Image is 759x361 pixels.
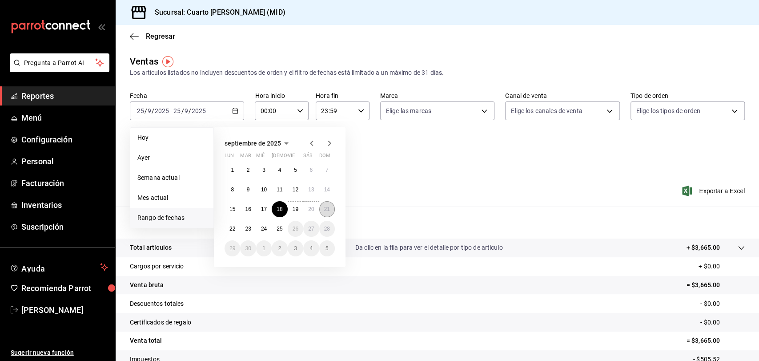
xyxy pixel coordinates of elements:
button: 16 de septiembre de 2025 [240,201,256,217]
button: open_drawer_menu [98,23,105,30]
abbr: 25 de septiembre de 2025 [277,226,282,232]
button: 27 de septiembre de 2025 [303,221,319,237]
label: Marca [380,93,494,99]
abbr: 8 de septiembre de 2025 [231,187,234,193]
button: 21 de septiembre de 2025 [319,201,335,217]
span: Elige los canales de venta [511,106,582,115]
button: 6 de septiembre de 2025 [303,162,319,178]
span: Exportar a Excel [684,186,745,196]
p: Venta total [130,336,162,345]
abbr: martes [240,153,251,162]
span: Ayuda [21,262,96,272]
span: Menú [21,112,108,124]
abbr: 3 de octubre de 2025 [294,245,297,251]
abbr: 23 de septiembre de 2025 [245,226,251,232]
abbr: 14 de septiembre de 2025 [324,187,330,193]
span: Elige los tipos de orden [636,106,700,115]
input: ---- [191,107,206,114]
button: 29 de septiembre de 2025 [225,240,240,256]
abbr: 24 de septiembre de 2025 [261,226,267,232]
p: Venta bruta [130,280,164,290]
p: = $3,665.00 [687,280,745,290]
button: 4 de octubre de 2025 [303,240,319,256]
button: 1 de octubre de 2025 [256,240,272,256]
label: Canal de venta [505,93,619,99]
abbr: 15 de septiembre de 2025 [229,206,235,212]
abbr: 29 de septiembre de 2025 [229,245,235,251]
label: Tipo de orden [630,93,745,99]
p: Descuentos totales [130,299,184,308]
button: Pregunta a Parrot AI [10,53,109,72]
button: 11 de septiembre de 2025 [272,182,287,198]
span: Sugerir nueva función [11,348,108,357]
span: Hoy [137,133,206,142]
button: 13 de septiembre de 2025 [303,182,319,198]
button: septiembre de 2025 [225,138,292,149]
p: = $3,665.00 [687,336,745,345]
span: / [145,107,147,114]
p: Certificados de regalo [130,318,191,327]
abbr: 12 de septiembre de 2025 [293,187,298,193]
abbr: 4 de octubre de 2025 [309,245,313,251]
span: Semana actual [137,173,206,183]
span: Recomienda Parrot [21,282,108,294]
abbr: 30 de septiembre de 2025 [245,245,251,251]
button: 18 de septiembre de 2025 [272,201,287,217]
h3: Sucursal: Cuarto [PERSON_NAME] (MID) [148,7,285,18]
abbr: sábado [303,153,313,162]
abbr: lunes [225,153,234,162]
button: 23 de septiembre de 2025 [240,221,256,237]
abbr: 2 de septiembre de 2025 [247,167,250,173]
span: Mes actual [137,193,206,203]
span: Reportes [21,90,108,102]
abbr: 16 de septiembre de 2025 [245,206,251,212]
a: Pregunta a Parrot AI [6,65,109,74]
button: 28 de septiembre de 2025 [319,221,335,237]
button: 20 de septiembre de 2025 [303,201,319,217]
button: 25 de septiembre de 2025 [272,221,287,237]
button: 2 de octubre de 2025 [272,240,287,256]
button: 15 de septiembre de 2025 [225,201,240,217]
span: Personal [21,155,108,167]
div: Los artículos listados no incluyen descuentos de orden y el filtro de fechas está limitado a un m... [130,68,745,77]
img: Tooltip marker [162,56,173,67]
span: Ayer [137,153,206,162]
button: 24 de septiembre de 2025 [256,221,272,237]
abbr: 6 de septiembre de 2025 [309,167,313,173]
abbr: 7 de septiembre de 2025 [325,167,329,173]
abbr: 2 de octubre de 2025 [278,245,281,251]
button: 9 de septiembre de 2025 [240,182,256,198]
abbr: 22 de septiembre de 2025 [229,226,235,232]
button: 17 de septiembre de 2025 [256,201,272,217]
button: Regresar [130,32,175,41]
button: 1 de septiembre de 2025 [225,162,240,178]
button: 7 de septiembre de 2025 [319,162,335,178]
button: 4 de septiembre de 2025 [272,162,287,178]
p: Resumen [130,217,745,228]
abbr: 17 de septiembre de 2025 [261,206,267,212]
abbr: 13 de septiembre de 2025 [308,187,314,193]
input: -- [147,107,152,114]
label: Hora inicio [255,93,309,99]
abbr: 19 de septiembre de 2025 [293,206,298,212]
p: Cargos por servicio [130,262,184,271]
button: 22 de septiembre de 2025 [225,221,240,237]
span: septiembre de 2025 [225,140,281,147]
p: Da clic en la fila para ver el detalle por tipo de artículo [355,243,503,252]
button: 5 de septiembre de 2025 [288,162,303,178]
abbr: 26 de septiembre de 2025 [293,226,298,232]
abbr: 9 de septiembre de 2025 [247,187,250,193]
abbr: 3 de septiembre de 2025 [262,167,265,173]
p: + $0.00 [699,262,745,271]
span: / [189,107,191,114]
abbr: 21 de septiembre de 2025 [324,206,330,212]
abbr: 5 de septiembre de 2025 [294,167,297,173]
p: - $0.00 [700,299,745,308]
abbr: 4 de septiembre de 2025 [278,167,281,173]
span: - [170,107,172,114]
abbr: 1 de octubre de 2025 [262,245,265,251]
div: Ventas [130,55,158,68]
p: Total artículos [130,243,172,252]
button: 14 de septiembre de 2025 [319,182,335,198]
